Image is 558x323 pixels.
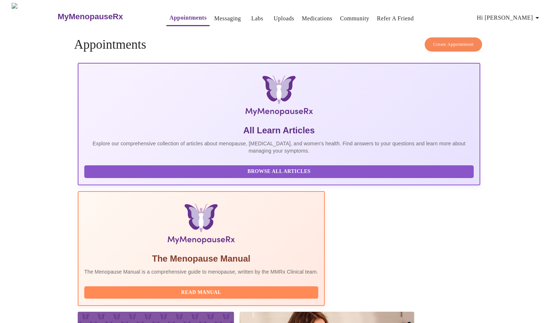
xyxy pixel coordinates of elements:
[211,11,244,26] button: Messaging
[92,288,311,297] span: Read Manual
[145,75,413,119] img: MyMenopauseRx Logo
[169,13,206,23] a: Appointments
[166,11,209,26] button: Appointments
[433,40,474,49] span: Create Appointment
[74,37,484,52] h4: Appointments
[12,3,57,30] img: MyMenopauseRx Logo
[425,37,482,52] button: Create Appointment
[84,168,476,174] a: Browse All Articles
[84,140,474,154] p: Explore our comprehensive collection of articles about menopause, [MEDICAL_DATA], and women's hea...
[299,11,335,26] button: Medications
[474,11,545,25] button: Hi [PERSON_NAME]
[84,268,318,275] p: The Menopause Manual is a comprehensive guide to menopause, written by the MMRx Clinical team.
[84,253,318,265] h5: The Menopause Manual
[214,13,241,24] a: Messaging
[340,13,369,24] a: Community
[58,12,123,21] h3: MyMenopauseRx
[374,11,417,26] button: Refer a Friend
[121,203,281,247] img: Menopause Manual
[477,13,542,23] span: Hi [PERSON_NAME]
[57,4,152,29] a: MyMenopauseRx
[246,11,269,26] button: Labs
[337,11,372,26] button: Community
[84,286,318,299] button: Read Manual
[302,13,332,24] a: Medications
[271,11,297,26] button: Uploads
[84,125,474,136] h5: All Learn Articles
[251,13,263,24] a: Labs
[84,289,320,295] a: Read Manual
[274,13,294,24] a: Uploads
[84,165,474,178] button: Browse All Articles
[92,167,466,176] span: Browse All Articles
[377,13,414,24] a: Refer a Friend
